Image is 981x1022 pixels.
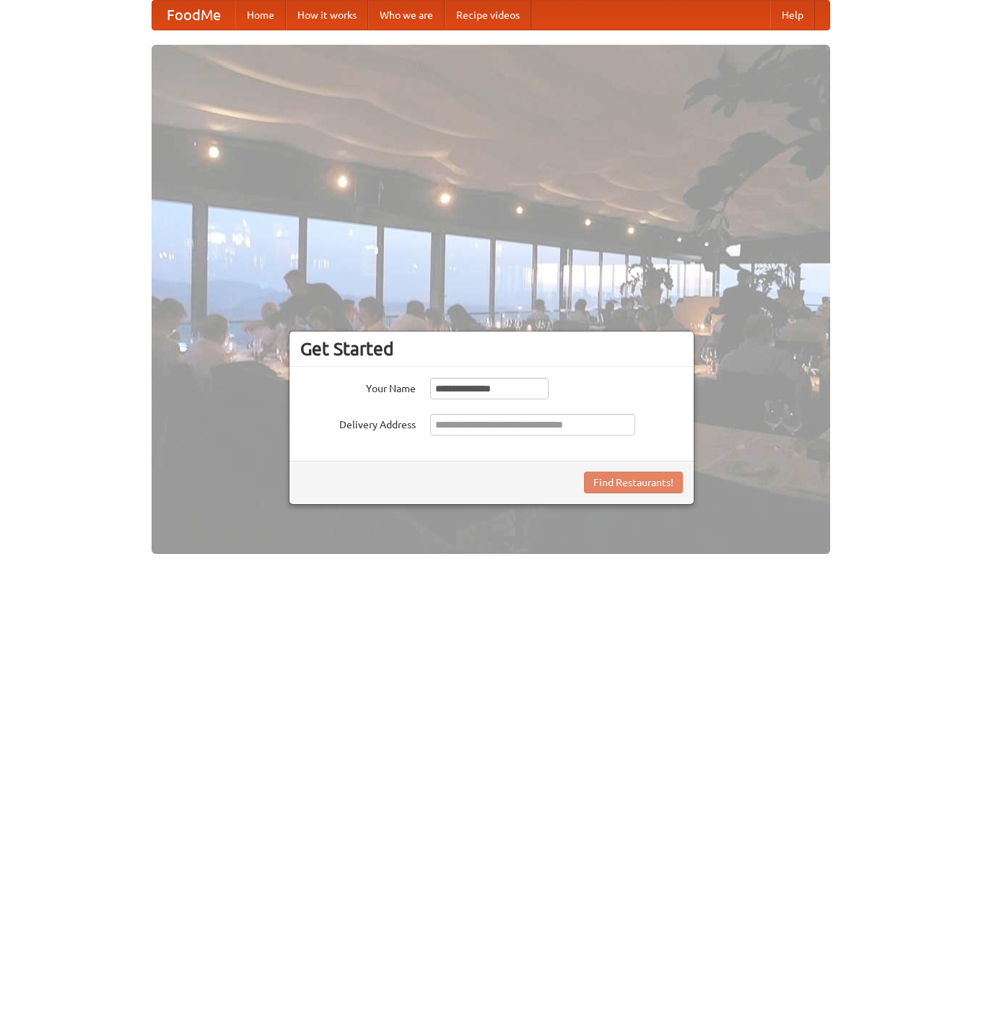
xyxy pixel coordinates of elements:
[368,1,445,30] a: Who we are
[235,1,286,30] a: Home
[584,472,683,493] button: Find Restaurants!
[770,1,815,30] a: Help
[300,414,416,432] label: Delivery Address
[445,1,531,30] a: Recipe videos
[152,1,235,30] a: FoodMe
[300,378,416,396] label: Your Name
[286,1,368,30] a: How it works
[300,338,683,360] h3: Get Started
